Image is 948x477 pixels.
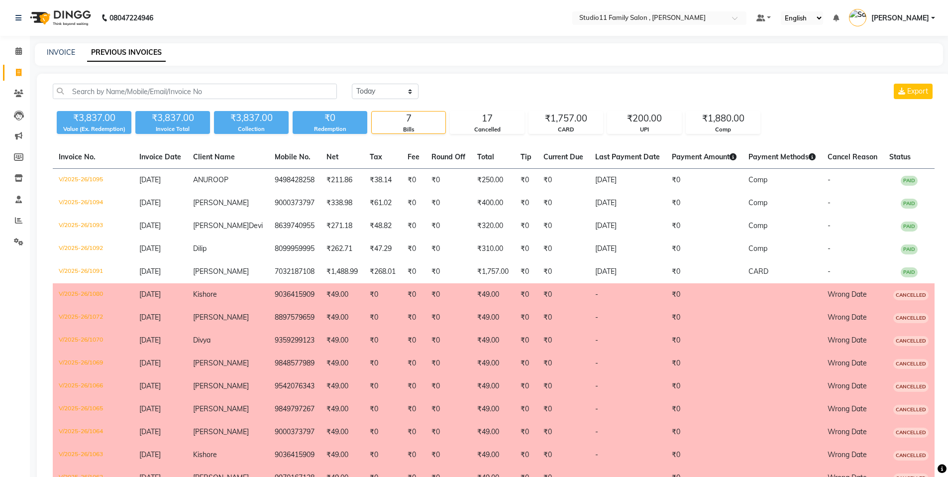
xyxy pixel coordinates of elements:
span: Client Name [193,152,235,161]
span: Invoice No. [59,152,96,161]
span: Comp [748,244,767,253]
a: PREVIOUS INVOICES [87,44,166,62]
td: ₹0 [425,306,471,329]
td: ₹49.00 [320,283,364,306]
td: ₹262.71 [320,238,364,260]
td: 8099959995 [269,238,320,260]
span: [DATE] [139,198,161,207]
td: ₹1,757.00 [471,260,515,283]
td: V/2025-26/1065 [53,398,133,421]
span: [PERSON_NAME] [193,221,249,230]
td: ₹0 [537,238,589,260]
td: ₹211.86 [320,169,364,192]
td: ₹400.00 [471,192,515,215]
span: [PERSON_NAME] [193,198,249,207]
td: ₹0 [515,192,537,215]
span: PAID [901,244,918,254]
td: [DATE] [589,169,666,192]
td: ₹0 [515,306,537,329]
span: Comp [748,198,767,207]
span: - [828,267,831,276]
td: 9000373797 [269,421,320,444]
td: - [589,329,666,352]
td: ₹0 [537,169,589,192]
td: 9036415909 [269,444,320,467]
td: ₹0 [537,375,589,398]
input: Search by Name/Mobile/Email/Invoice No [53,84,337,99]
span: [PERSON_NAME] [193,313,249,322]
td: ₹320.00 [471,215,515,238]
td: ₹49.00 [320,306,364,329]
td: ₹0 [364,329,402,352]
td: 7032187108 [269,260,320,283]
td: - [589,444,666,467]
span: Devi [249,221,263,230]
td: ₹1,488.99 [320,260,364,283]
td: ₹0 [666,421,742,444]
td: 8897579659 [269,306,320,329]
td: ₹0 [537,352,589,375]
td: ₹0 [425,192,471,215]
td: V/2025-26/1072 [53,306,133,329]
td: ₹338.98 [320,192,364,215]
td: ₹49.00 [320,375,364,398]
td: ₹0 [402,329,425,352]
td: ₹49.00 [320,329,364,352]
td: V/2025-26/1066 [53,375,133,398]
td: ₹0 [364,306,402,329]
td: ₹0 [425,283,471,306]
span: Dilip [193,244,207,253]
span: [DATE] [139,175,161,184]
td: ₹0 [515,375,537,398]
span: Kishore [193,290,217,299]
span: [DATE] [139,336,161,345]
td: ₹0 [537,260,589,283]
button: Export [894,84,933,99]
td: V/2025-26/1094 [53,192,133,215]
td: ₹49.00 [320,352,364,375]
td: ₹0 [364,398,402,421]
td: ₹0 [666,238,742,260]
span: - [828,175,831,184]
td: ₹250.00 [471,169,515,192]
td: ₹49.00 [471,375,515,398]
span: Round Off [431,152,465,161]
td: ₹0 [515,444,537,467]
td: [DATE] [589,238,666,260]
span: CANCELLED [893,359,929,369]
td: 9542076343 [269,375,320,398]
img: logo [25,4,94,32]
div: ₹200.00 [608,112,681,125]
div: 17 [450,112,524,125]
span: CANCELLED [893,290,929,300]
td: V/2025-26/1091 [53,260,133,283]
td: V/2025-26/1069 [53,352,133,375]
span: Net [326,152,338,161]
td: ₹0 [364,375,402,398]
td: ₹47.29 [364,238,402,260]
span: PAID [901,222,918,232]
td: ₹0 [402,192,425,215]
td: ₹0 [425,421,471,444]
span: - [828,221,831,230]
td: - [589,283,666,306]
td: ₹268.01 [364,260,402,283]
span: Mobile No. [275,152,311,161]
span: CANCELLED [893,336,929,346]
td: 9498428258 [269,169,320,192]
td: ₹0 [666,306,742,329]
span: CANCELLED [893,382,929,392]
span: [PERSON_NAME] [871,13,929,23]
span: Kishore [193,450,217,459]
td: ₹0 [537,192,589,215]
td: ₹0 [515,260,537,283]
span: Cancel Reason [828,152,877,161]
td: ₹0 [515,352,537,375]
span: Status [889,152,911,161]
div: ₹3,837.00 [214,111,289,125]
td: ₹0 [402,421,425,444]
span: Wrong Date [828,358,867,367]
span: PAID [901,176,918,186]
td: ₹49.00 [320,444,364,467]
span: [DATE] [139,381,161,390]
